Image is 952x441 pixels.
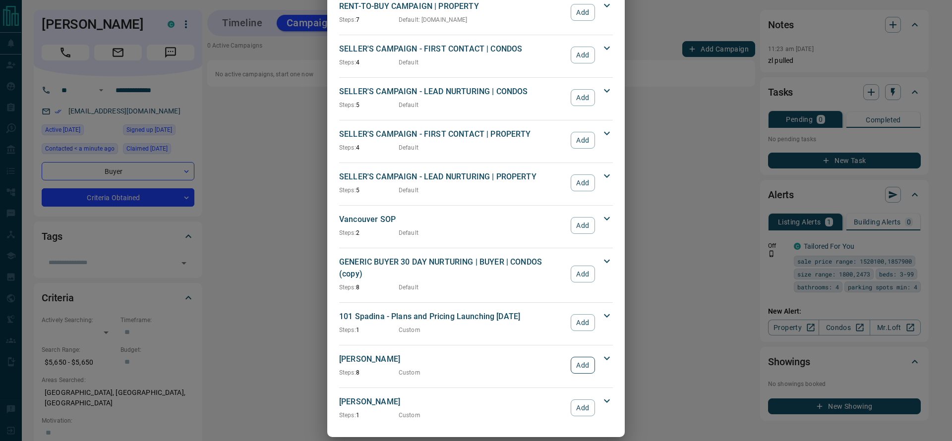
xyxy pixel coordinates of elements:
[571,314,595,331] button: Add
[339,214,566,225] p: Vancouver SOP
[339,228,399,237] p: 2
[339,369,356,376] span: Steps:
[339,41,613,69] div: SELLER'S CAMPAIGN - FIRST CONTACT | CONDOSSteps:4DefaultAdd
[339,326,399,334] p: 1
[339,256,566,280] p: GENERIC BUYER 30 DAY NURTURING | BUYER | CONDOS (copy)
[399,283,418,292] p: Default
[399,15,468,24] p: Default : [DOMAIN_NAME]
[339,126,613,154] div: SELLER'S CAMPAIGN - FIRST CONTACT | PROPERTYSteps:4DefaultAdd
[571,132,595,149] button: Add
[339,368,399,377] p: 8
[339,229,356,236] span: Steps:
[339,128,566,140] p: SELLER'S CAMPAIGN - FIRST CONTACT | PROPERTY
[339,0,566,12] p: RENT-TO-BUY CAMPAIGN | PROPERTY
[339,59,356,66] span: Steps:
[339,15,399,24] p: 7
[571,217,595,234] button: Add
[339,171,566,183] p: SELLER'S CAMPAIGN - LEAD NURTURING | PROPERTY
[339,43,566,55] p: SELLER'S CAMPAIGN - FIRST CONTACT | CONDOS
[399,411,420,420] p: Custom
[339,284,356,291] span: Steps:
[339,186,399,195] p: 5
[339,144,356,151] span: Steps:
[399,186,418,195] p: Default
[571,357,595,374] button: Add
[339,58,399,67] p: 4
[571,174,595,191] button: Add
[399,101,418,110] p: Default
[339,102,356,109] span: Steps:
[339,169,613,197] div: SELLER'S CAMPAIGN - LEAD NURTURING | PROPERTYSteps:5DefaultAdd
[339,311,566,323] p: 101 Spadina - Plans and Pricing Launching [DATE]
[339,412,356,419] span: Steps:
[399,143,418,152] p: Default
[339,309,613,336] div: 101 Spadina - Plans and Pricing Launching [DATE]Steps:1CustomAdd
[399,368,420,377] p: Custom
[339,327,356,333] span: Steps:
[339,283,399,292] p: 8
[339,396,566,408] p: [PERSON_NAME]
[399,228,418,237] p: Default
[339,143,399,152] p: 4
[339,353,566,365] p: [PERSON_NAME]
[339,187,356,194] span: Steps:
[571,4,595,21] button: Add
[339,212,613,239] div: Vancouver SOPSteps:2DefaultAdd
[339,84,613,111] div: SELLER'S CAMPAIGN - LEAD NURTURING | CONDOSSteps:5DefaultAdd
[571,399,595,416] button: Add
[339,86,566,98] p: SELLER'S CAMPAIGN - LEAD NURTURING | CONDOS
[571,89,595,106] button: Add
[399,58,418,67] p: Default
[571,47,595,63] button: Add
[339,254,613,294] div: GENERIC BUYER 30 DAY NURTURING | BUYER | CONDOS (copy)Steps:8DefaultAdd
[339,101,399,110] p: 5
[339,394,613,422] div: [PERSON_NAME]Steps:1CustomAdd
[339,351,613,379] div: [PERSON_NAME]Steps:8CustomAdd
[339,411,399,420] p: 1
[399,326,420,334] p: Custom
[339,16,356,23] span: Steps:
[571,266,595,282] button: Add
